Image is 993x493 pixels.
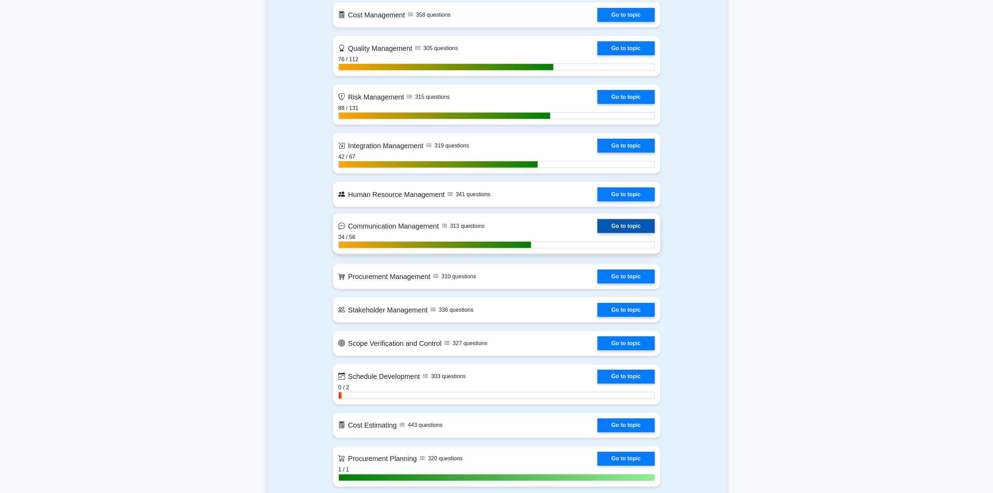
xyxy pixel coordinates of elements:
a: Go to topic [597,370,654,384]
a: Go to topic [597,270,654,284]
a: Go to topic [597,303,654,317]
a: Go to topic [597,41,654,55]
a: Go to topic [597,90,654,104]
a: Go to topic [597,139,654,153]
a: Go to topic [597,219,654,233]
a: Go to topic [597,336,654,350]
a: Go to topic [597,8,654,22]
a: Go to topic [597,452,654,466]
a: Go to topic [597,419,654,432]
a: Go to topic [597,188,654,201]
